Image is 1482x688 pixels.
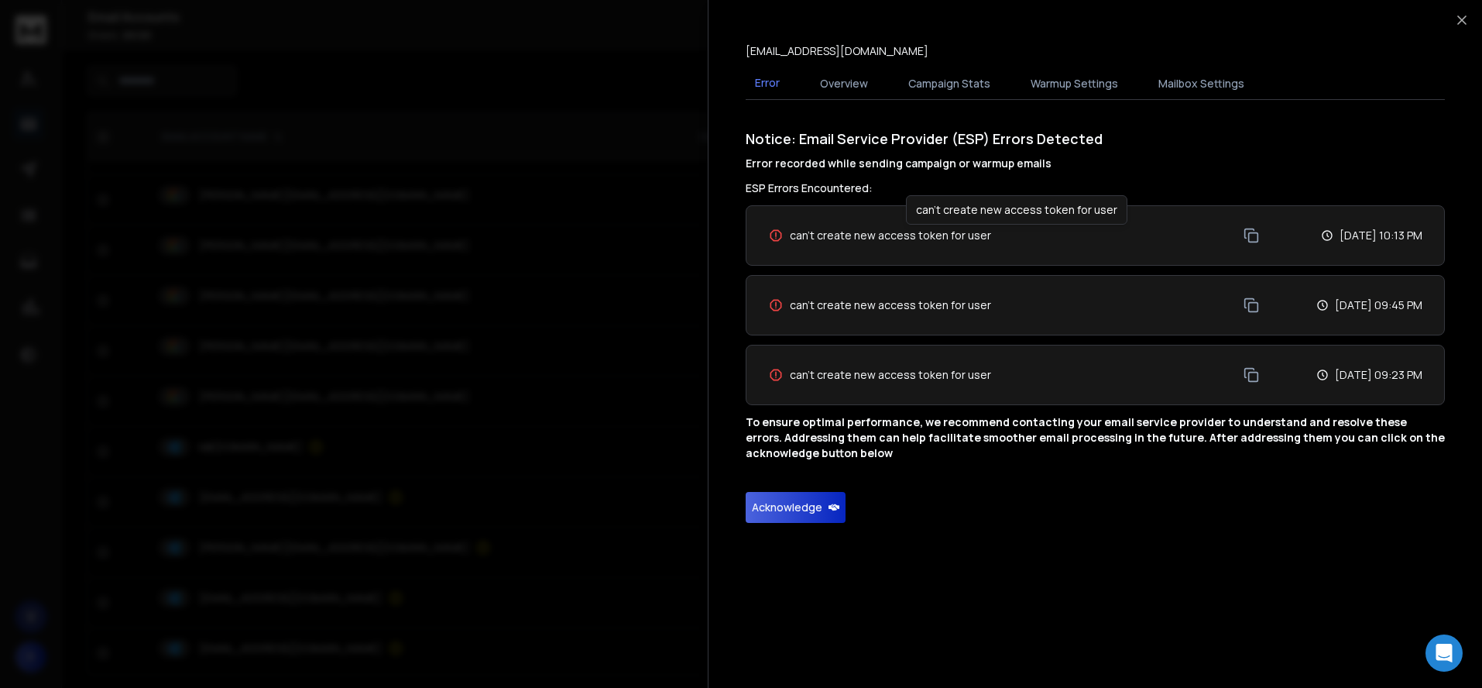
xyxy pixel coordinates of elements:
h1: Notice: Email Service Provider (ESP) Errors Detected [746,128,1445,171]
button: Overview [811,67,877,101]
p: [DATE] 09:45 PM [1335,298,1422,313]
span: can't create new access token for user [790,367,991,383]
button: Acknowledge [746,492,846,523]
div: can't create new access token for user [906,195,1127,225]
h3: ESP Errors Encountered: [746,181,1445,196]
span: can't create new access token for user [790,298,991,313]
span: can't create new access token for user [790,228,991,243]
p: To ensure optimal performance, we recommend contacting your email service provider to understand ... [746,415,1445,461]
p: [EMAIL_ADDRESS][DOMAIN_NAME] [746,43,928,59]
h4: Error recorded while sending campaign or warmup emails [746,156,1445,171]
button: Mailbox Settings [1149,67,1254,101]
button: Error [746,66,789,101]
p: [DATE] 09:23 PM [1335,367,1422,383]
button: Warmup Settings [1021,67,1127,101]
button: Campaign Stats [899,67,1000,101]
div: Open Intercom Messenger [1425,635,1463,672]
p: [DATE] 10:13 PM [1340,228,1422,243]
